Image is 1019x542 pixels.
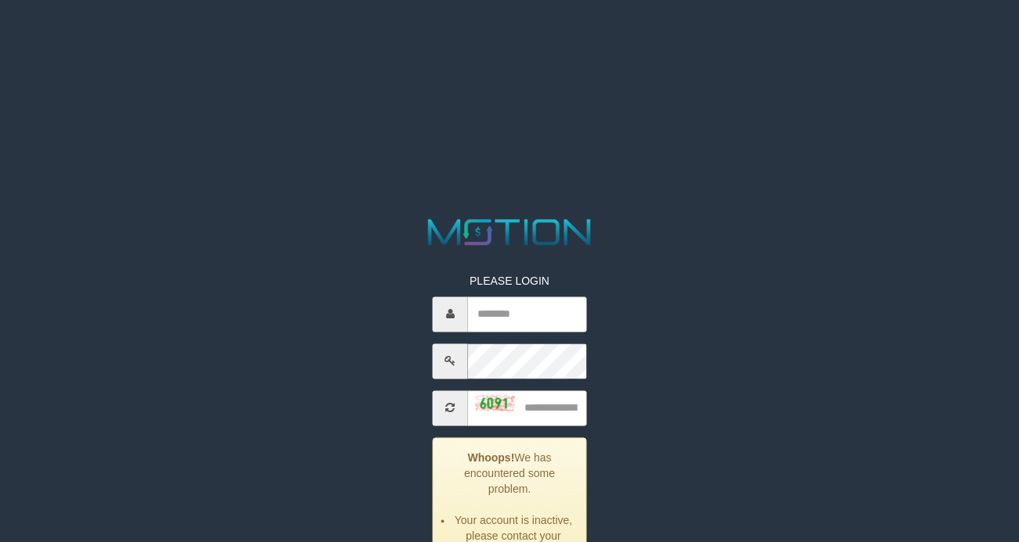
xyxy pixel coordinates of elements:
p: PLEASE LOGIN [433,273,587,289]
img: captcha [476,396,515,411]
img: MOTION_logo.png [420,214,599,249]
strong: Whoops! [467,451,514,464]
